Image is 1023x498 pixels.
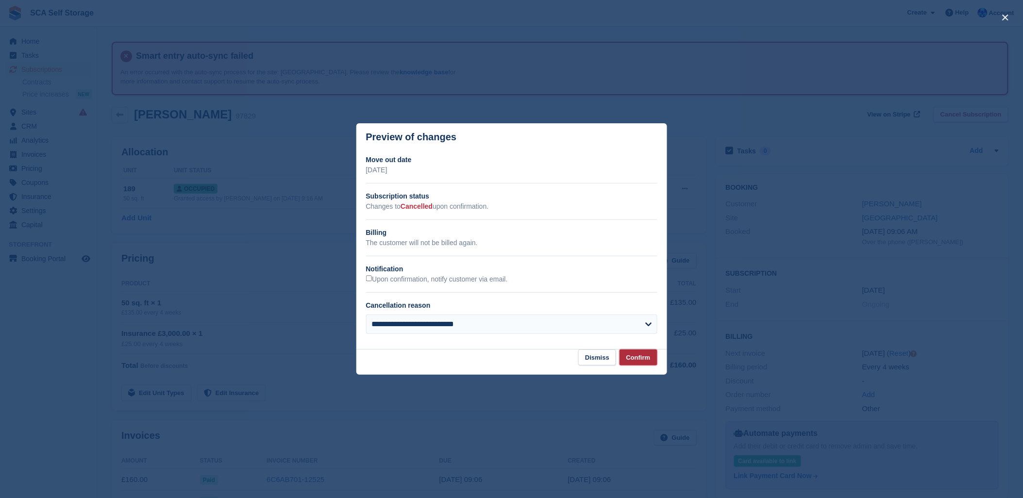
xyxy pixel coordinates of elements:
[366,275,372,282] input: Upon confirmation, notify customer via email.
[366,264,657,274] h2: Notification
[366,238,657,248] p: The customer will not be billed again.
[366,275,508,284] label: Upon confirmation, notify customer via email.
[401,202,433,210] span: Cancelled
[620,349,657,365] button: Confirm
[366,228,657,238] h2: Billing
[366,191,657,201] h2: Subscription status
[366,301,431,309] label: Cancellation reason
[366,165,657,175] p: [DATE]
[366,155,657,165] h2: Move out date
[366,201,657,212] p: Changes to upon confirmation.
[998,10,1013,25] button: close
[366,132,457,143] p: Preview of changes
[578,349,616,365] button: Dismiss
